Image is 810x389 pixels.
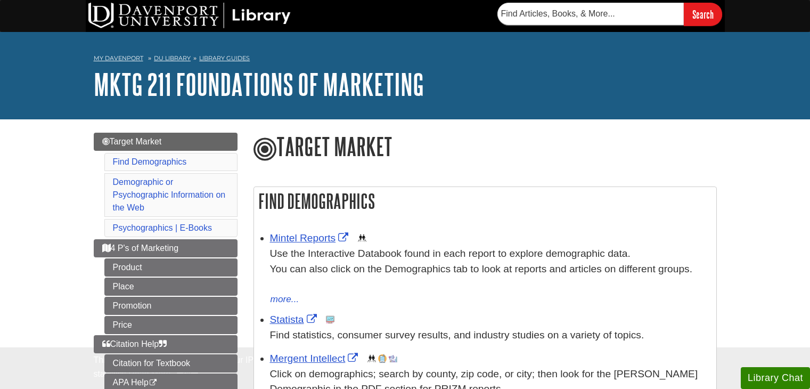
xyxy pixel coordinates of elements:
[102,244,179,253] span: 4 P's of Marketing
[94,335,238,353] a: Citation Help
[94,68,424,101] a: MKTG 211 Foundations of Marketing
[94,239,238,257] a: 4 P's of Marketing
[199,54,250,62] a: Library Guides
[497,3,684,25] input: Find Articles, Books, & More...
[104,297,238,315] a: Promotion
[270,314,320,325] a: Link opens in new window
[270,246,711,292] div: Use the Interactive Databook found in each report to explore demographic data. You can also click...
[94,54,143,63] a: My Davenport
[104,316,238,334] a: Price
[104,354,238,372] a: Citation for Textbook
[684,3,722,26] input: Search
[270,292,300,307] button: more...
[270,353,361,364] a: Link opens in new window
[149,379,158,386] i: This link opens in a new window
[113,223,212,232] a: Psychographics | E-Books
[367,354,376,363] img: Demographics
[270,232,351,244] a: Link opens in new window
[326,315,334,324] img: Statistics
[94,51,717,68] nav: breadcrumb
[254,187,716,215] h2: Find Demographics
[378,354,387,363] img: Company Information
[102,339,167,349] span: Citation Help
[358,234,366,242] img: Demographics
[104,278,238,296] a: Place
[389,354,397,363] img: Industry Report
[497,3,722,26] form: Searches DU Library's articles, books, and more
[88,3,291,28] img: DU Library
[113,177,226,212] a: Demographic or Psychographic Information on the Web
[104,258,238,277] a: Product
[270,328,711,343] p: Find statistics, consumer survey results, and industry studies on a variety of topics.
[102,137,162,146] span: Target Market
[94,133,238,151] a: Target Market
[154,54,191,62] a: DU Library
[113,157,187,166] a: Find Demographics
[741,367,810,389] button: Library Chat
[253,133,717,163] h1: Target Market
